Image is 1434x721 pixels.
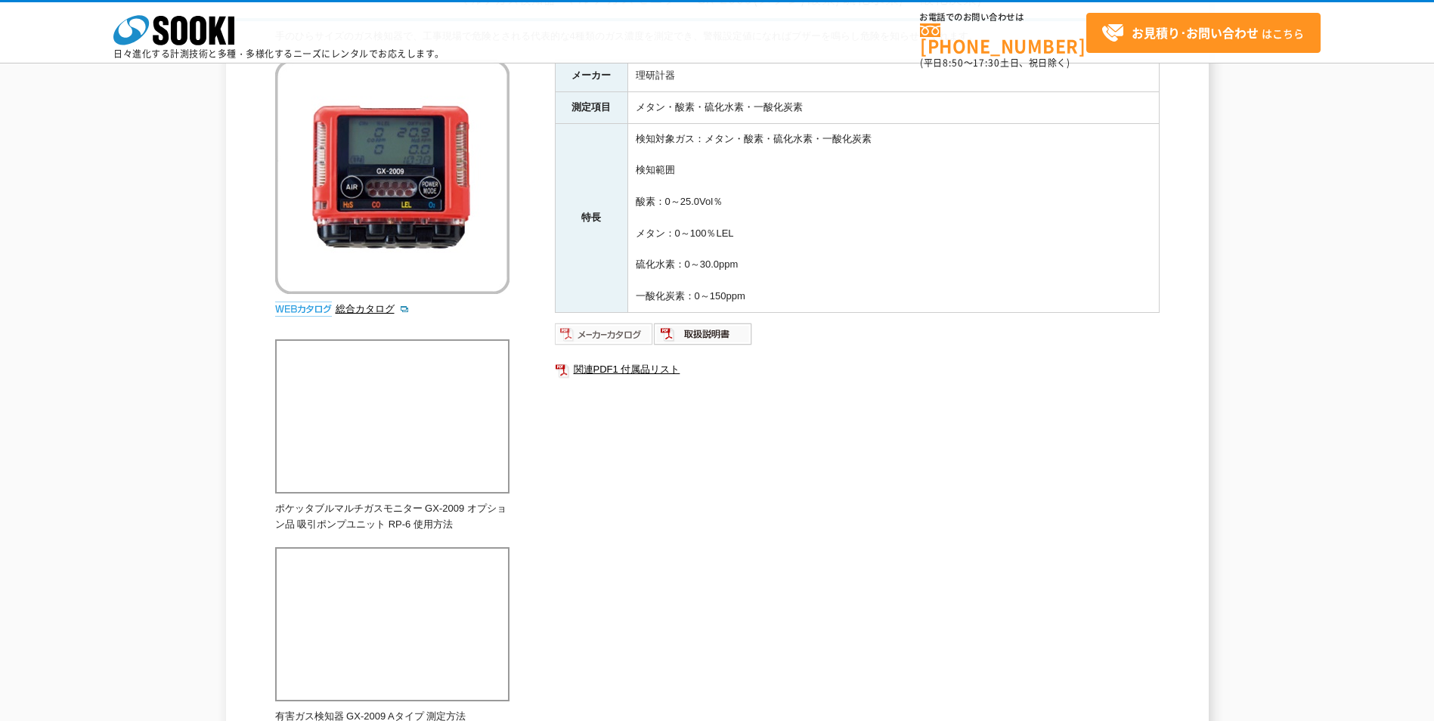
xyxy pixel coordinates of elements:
[920,23,1086,54] a: [PHONE_NUMBER]
[627,60,1159,92] td: 理研計器
[275,302,332,317] img: webカタログ
[627,123,1159,312] td: 検知対象ガス：メタン・酸素・硫化水素・一酸化炭素 検知範囲 酸素：0～25.0Vol％ メタン：0～100％LEL 硫化水素：0～30.0ppm 一酸化炭素：0～150ppm
[654,322,753,346] img: 取扱説明書
[654,332,753,343] a: 取扱説明書
[555,332,654,343] a: メーカーカタログ
[943,56,964,70] span: 8:50
[973,56,1000,70] span: 17:30
[1086,13,1321,53] a: お見積り･お問い合わせはこちら
[920,56,1070,70] span: (平日 ～ 土日、祝日除く)
[555,60,627,92] th: メーカー
[275,60,509,294] img: マルチガスモニター GX-2009(メタン/酸素/硫化水素/一酸化炭素)
[336,303,410,314] a: 総合カタログ
[113,49,444,58] p: 日々進化する計測技術と多種・多様化するニーズにレンタルでお応えします。
[1132,23,1259,42] strong: お見積り･お問い合わせ
[555,360,1160,379] a: 関連PDF1 付属品リスト
[275,501,509,533] p: ポケッタブルマルチガスモニター GX-2009 オプション品 吸引ポンプユニット RP-6 使用方法
[555,91,627,123] th: 測定項目
[627,91,1159,123] td: メタン・酸素・硫化水素・一酸化炭素
[555,322,654,346] img: メーカーカタログ
[920,13,1086,22] span: お電話でのお問い合わせは
[1101,22,1304,45] span: はこちら
[555,123,627,312] th: 特長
